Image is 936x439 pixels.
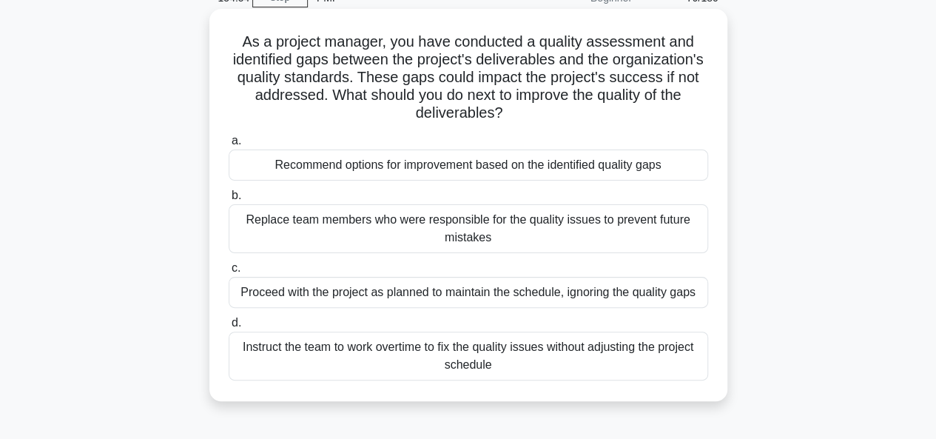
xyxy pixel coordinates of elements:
[232,316,241,329] span: d.
[229,277,708,308] div: Proceed with the project as planned to maintain the schedule, ignoring the quality gaps
[229,204,708,253] div: Replace team members who were responsible for the quality issues to prevent future mistakes
[227,33,710,123] h5: As a project manager, you have conducted a quality assessment and identified gaps between the pro...
[232,189,241,201] span: b.
[232,134,241,147] span: a.
[232,261,240,274] span: c.
[229,332,708,381] div: Instruct the team to work overtime to fix the quality issues without adjusting the project schedule
[229,150,708,181] div: Recommend options for improvement based on the identified quality gaps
